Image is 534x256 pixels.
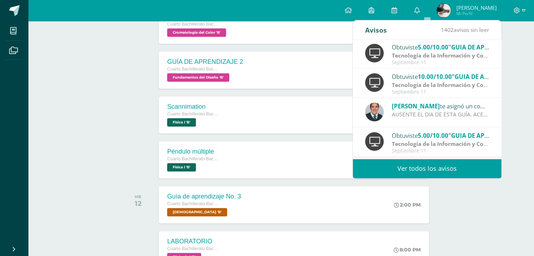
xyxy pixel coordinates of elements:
span: 10.00/10.00 [418,73,452,81]
span: Cuarto Bachillerato Bachillerato en CCLL con Orientación en Diseño Gráfico [167,22,220,27]
div: AUSENTE EL DIA DE ESTA GUÍA. ACERQUESE CON SU MAESTRO Y SU EXCUSA. [392,110,489,119]
div: Septiembre 11 [392,148,489,154]
div: 8:00 PM [394,247,421,253]
img: 25787b822ce7b89b296a7c9654a71905.png [437,4,451,18]
div: Guía de aprendizaje No. 3 [167,193,241,200]
div: VIE [134,194,141,199]
div: Péndulo múltiple [167,148,220,155]
span: 1402 [441,26,454,34]
strong: Tecnología de la Información y Comunicación (TIC) [392,81,528,89]
img: 2306758994b507d40baaa54be1d4aa7e.png [365,103,384,121]
div: Septiembre 11 [392,89,489,95]
div: 12 [134,199,141,208]
div: | Zona [392,81,489,89]
strong: Tecnología de la Información y Comunicación (TIC) [392,52,528,59]
div: Avisos [365,20,387,40]
span: 5.00/10.00 [418,43,448,51]
span: Cuarto Bachillerato Bachillerato en CCLL con Orientación en Diseño Gráfico [167,67,220,72]
div: Scannimation [167,103,220,110]
div: | Zona [392,140,489,148]
span: Cuarto Bachillerato Bachillerato en CCLL con Orientación en Diseño Gráfico [167,246,220,251]
div: Obtuviste en [392,72,489,81]
span: Física I 'B' [167,118,196,127]
span: Cuarto Bachillerato Bachillerato en CCLL con Orientación en Diseño Gráfico [167,201,220,206]
span: [PERSON_NAME] [456,4,496,11]
div: Septiembre 11 [392,60,489,66]
div: Obtuviste en [392,42,489,52]
div: te asignó un comentario en 'GUIA DE APRENDIZAJE NO 1' para 'Tecnología de la Información y Comuni... [392,101,489,110]
span: Fundamentos del Diseño 'B' [167,73,229,82]
div: 2:00 PM [394,202,421,208]
span: Biblia 'B' [167,208,227,216]
span: 5.00/10.00 [418,132,448,140]
span: Cuarto Bachillerato Bachillerato en CCLL con Orientación en Diseño Gráfico [167,112,220,116]
span: Física I 'B' [167,163,196,171]
a: Ver todos los avisos [353,159,501,178]
div: | Zona [392,52,489,60]
span: Mi Perfil [456,11,496,16]
div: GUÍA DE APRENDIZAJE 2 [167,58,243,66]
span: Cromatología del Color 'B' [167,28,226,37]
strong: Tecnología de la Información y Comunicación (TIC) [392,140,528,148]
span: [PERSON_NAME] [392,102,440,110]
div: Obtuviste en [392,131,489,140]
div: LABORATORIO [167,238,220,245]
span: avisos sin leer [441,26,489,34]
span: Cuarto Bachillerato Bachillerato en CCLL con Orientación en Diseño Gráfico [167,156,220,161]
